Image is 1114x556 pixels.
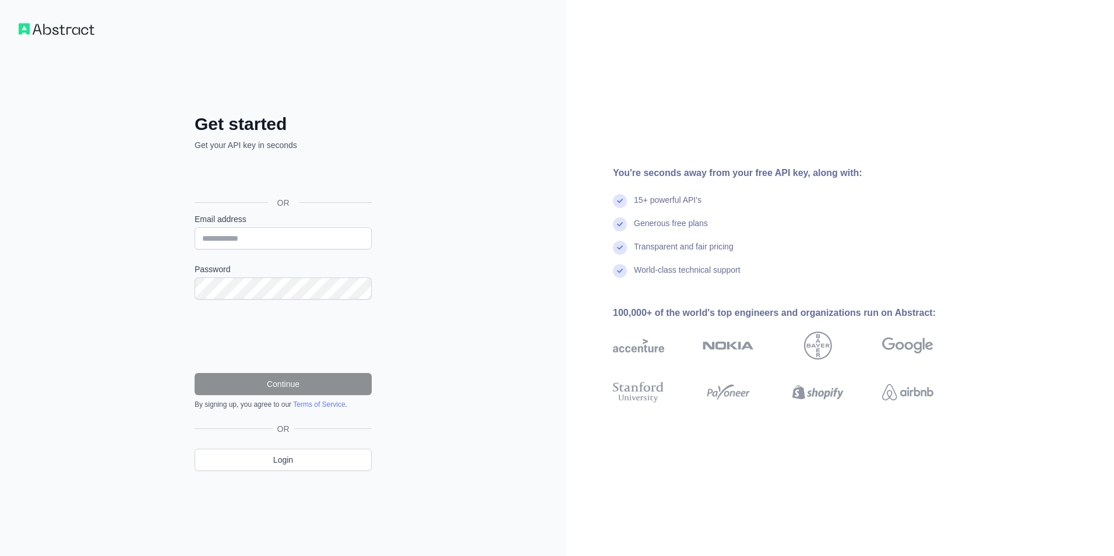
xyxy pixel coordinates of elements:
[634,217,708,241] div: Generous free plans
[882,332,933,360] img: google
[268,197,299,209] span: OR
[613,306,971,320] div: 100,000+ of the world's top engineers and organizations run on Abstract:
[189,164,375,189] iframe: Sign in with Google Button
[613,194,627,208] img: check mark
[273,423,294,435] span: OR
[195,139,372,151] p: Get your API key in seconds
[195,400,372,409] div: By signing up, you agree to our .
[792,379,844,405] img: shopify
[195,114,372,135] h2: Get started
[703,379,754,405] img: payoneer
[613,332,664,360] img: accenture
[882,379,933,405] img: airbnb
[19,23,94,35] img: Workflow
[195,263,372,275] label: Password
[613,217,627,231] img: check mark
[634,194,701,217] div: 15+ powerful API's
[634,264,741,287] div: World-class technical support
[804,332,832,360] img: bayer
[195,449,372,471] a: Login
[613,379,664,405] img: stanford university
[613,264,627,278] img: check mark
[634,241,734,264] div: Transparent and fair pricing
[195,213,372,225] label: Email address
[195,314,372,359] iframe: reCAPTCHA
[613,166,971,180] div: You're seconds away from your free API key, along with:
[703,332,754,360] img: nokia
[293,400,345,409] a: Terms of Service
[613,241,627,255] img: check mark
[195,373,372,395] button: Continue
